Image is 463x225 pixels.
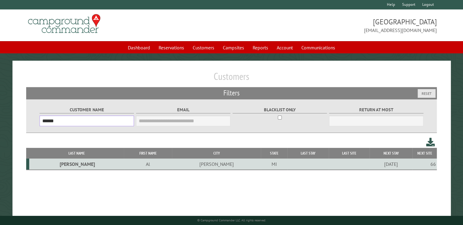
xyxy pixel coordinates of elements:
a: Reservations [155,42,188,53]
small: © Campground Commander LLC. All rights reserved. [197,218,266,222]
td: 66 [412,159,437,170]
th: State [261,148,287,159]
th: Next Stay [370,148,412,159]
td: MI [261,159,287,170]
th: Next Site [412,148,437,159]
label: Return at most [329,106,424,113]
h2: Filters [26,87,437,99]
th: Last Stay [287,148,329,159]
a: Reports [249,42,272,53]
td: [PERSON_NAME] [172,159,261,170]
label: Email [136,106,231,113]
h1: Customers [26,70,437,87]
th: Last Site [329,148,370,159]
label: Customer Name [40,106,134,113]
span: [GEOGRAPHIC_DATA] [EMAIL_ADDRESS][DOMAIN_NAME] [232,17,437,34]
div: [DATE] [370,161,412,167]
th: City [172,148,261,159]
a: Campsites [219,42,248,53]
a: Communications [298,42,339,53]
label: Blacklist only [233,106,327,113]
th: First Name [124,148,172,159]
td: Al [124,159,172,170]
a: Download this customer list (.csv) [426,137,435,148]
a: Account [273,42,296,53]
a: Customers [189,42,218,53]
img: Campground Commander [26,12,102,36]
a: Dashboard [124,42,154,53]
th: Last Name [29,148,124,159]
button: Reset [418,89,436,98]
td: [PERSON_NAME] [29,159,124,170]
